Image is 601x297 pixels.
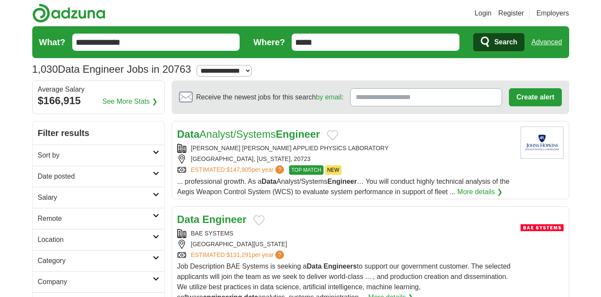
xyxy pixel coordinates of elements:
img: Johns Hopkins Applied Physics Laboratory logo [521,127,564,159]
a: Employers [536,8,569,19]
a: [PERSON_NAME] [PERSON_NAME] APPLIED PHYSICS LABORATORY [191,145,389,152]
h2: Category [38,256,153,266]
a: Login [475,8,491,19]
a: More details ❯ [457,187,502,197]
span: ? [275,251,284,259]
strong: Data [177,128,200,140]
img: Adzuna logo [32,3,105,23]
h1: Data Engineer Jobs in 20763 [32,63,191,75]
a: ESTIMATED:$131,291per year? [191,251,286,260]
div: $166,915 [38,93,159,108]
a: See More Stats ❯ [102,96,157,107]
span: Receive the newest jobs for this search : [196,92,343,102]
div: Average Salary [38,86,159,93]
span: ? [275,165,284,174]
img: BAE Systems logo [521,212,564,244]
strong: Engineer [276,128,320,140]
a: BAE SYSTEMS [191,230,234,237]
a: Category [33,250,164,271]
span: NEW [325,165,342,175]
span: $147,905 [226,166,251,173]
h2: Sort by [38,150,153,161]
a: Register [498,8,524,19]
a: Data Engineer [177,213,247,225]
a: Date posted [33,166,164,187]
a: Company [33,271,164,292]
a: Sort by [33,145,164,166]
span: 1,030 [32,62,58,77]
h2: Salary [38,192,153,203]
label: Where? [253,36,285,49]
button: Add to favorite jobs [327,130,338,140]
h2: Remote [38,213,153,224]
strong: Engineer [202,213,247,225]
button: Add to favorite jobs [253,215,265,226]
button: Search [473,33,524,51]
span: $131,291 [226,251,251,258]
a: by email [316,93,342,101]
label: What? [39,36,65,49]
a: Advanced [531,34,562,51]
strong: Engineer [327,178,357,185]
span: Search [494,34,517,51]
h2: Filter results [33,121,164,145]
a: DataAnalyst/SystemsEngineer [177,128,320,140]
span: TOP MATCH [289,165,323,175]
strong: Data [262,178,277,185]
strong: Engineers [324,263,357,270]
div: [GEOGRAPHIC_DATA], [US_STATE], 20723 [177,155,514,164]
h2: Location [38,235,153,245]
a: Salary [33,187,164,208]
div: [GEOGRAPHIC_DATA][US_STATE] [177,240,514,249]
span: ... professional growth. As a Analyst/Systems … You will conduct highly technical analysis of the... [177,178,510,195]
a: Location [33,229,164,250]
h2: Date posted [38,171,153,182]
button: Create alert [509,88,561,106]
h2: Company [38,277,153,287]
strong: Data [177,213,200,225]
a: Remote [33,208,164,229]
a: ESTIMATED:$147,905per year? [191,165,286,175]
strong: Data [307,263,322,270]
